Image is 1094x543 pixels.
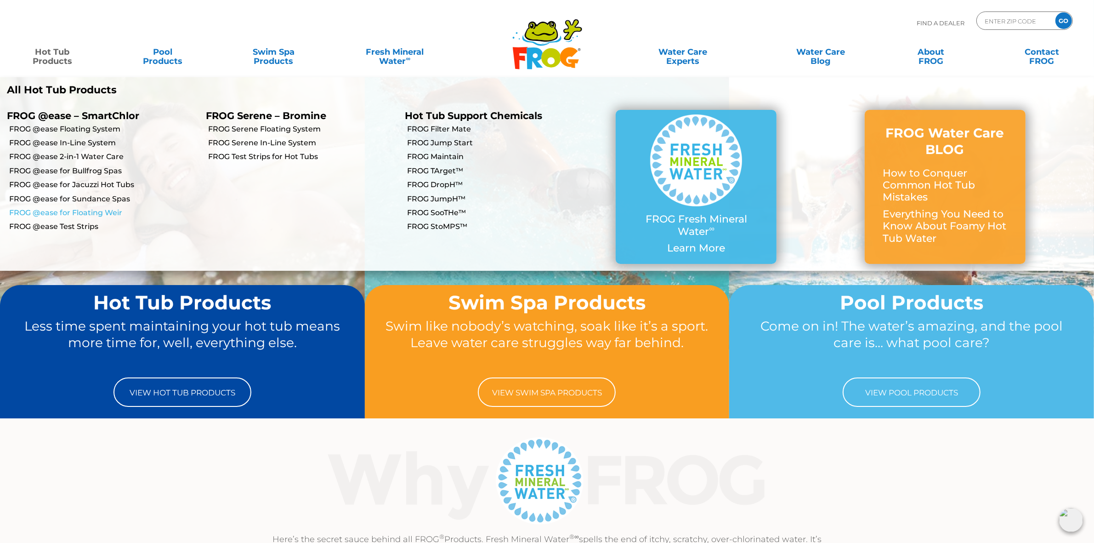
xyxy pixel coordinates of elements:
[9,124,199,134] a: FROG @ease Floating System
[999,43,1085,61] a: ContactFROG
[634,213,758,238] p: FROG Fresh Mineral Water
[747,318,1077,368] p: Come on in! The water’s amazing, and the pool care is… what pool care?
[406,55,411,62] sup: ∞
[206,110,391,121] p: FROG Serene – Bromine
[407,152,597,162] a: FROG Maintain
[7,110,192,121] p: FROG @ease – SmartChlor
[407,194,597,204] a: FROG JumpH™
[405,110,542,121] a: Hot Tub Support Chemicals
[1055,12,1072,29] input: GO
[7,84,540,96] a: All Hot Tub Products
[9,208,199,218] a: FROG @ease for Floating Weir
[407,222,597,232] a: FROG StoMPS™
[17,318,347,368] p: Less time spent maintaining your hot tub means more time for, well, everything else.
[9,222,199,232] a: FROG @ease Test Strips
[407,180,597,190] a: FROG DropH™
[17,292,347,313] h2: Hot Tub Products
[747,292,1077,313] h2: Pool Products
[407,208,597,218] a: FROG SooTHe™
[113,377,251,407] a: View Hot Tub Products
[9,43,95,61] a: Hot TubProducts
[613,43,753,61] a: Water CareExperts
[439,533,444,540] sup: ®
[9,166,199,176] a: FROG @ease for Bullfrog Spas
[382,318,712,368] p: Swim like nobody’s watching, soak like it’s a sport. Leave water care struggles way far behind.
[1059,508,1083,532] img: openIcon
[883,208,1007,245] p: Everything You Need to Know About Foamy Hot Tub Water
[709,224,714,233] sup: ∞
[120,43,206,61] a: PoolProducts
[888,43,974,61] a: AboutFROG
[9,194,199,204] a: FROG @ease for Sundance Spas
[883,125,1007,158] h3: FROG Water Care BLOG
[9,138,199,148] a: FROG @ease In-Line System
[9,180,199,190] a: FROG @ease for Jacuzzi Hot Tubs
[984,14,1046,28] input: Zip Code Form
[843,377,981,407] a: View Pool Products
[634,242,758,254] p: Learn More
[883,167,1007,204] p: How to Conquer Common Hot Tub Mistakes
[407,124,597,134] a: FROG Filter Mate
[310,434,784,526] img: Why Frog
[341,43,448,61] a: Fresh MineralWater∞
[634,114,758,259] a: FROG Fresh Mineral Water∞ Learn More
[208,152,398,162] a: FROG Test Strips for Hot Tubs
[208,124,398,134] a: FROG Serene Floating System
[9,152,199,162] a: FROG @ease 2-in-1 Water Care
[407,166,597,176] a: FROG TArget™
[569,533,579,540] sup: ®∞
[382,292,712,313] h2: Swim Spa Products
[883,125,1007,249] a: FROG Water Care BLOG How to Conquer Common Hot Tub Mistakes Everything You Need to Know About Foa...
[208,138,398,148] a: FROG Serene In-Line System
[478,377,616,407] a: View Swim Spa Products
[231,43,317,61] a: Swim SpaProducts
[777,43,863,61] a: Water CareBlog
[407,138,597,148] a: FROG Jump Start
[917,11,964,34] p: Find A Dealer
